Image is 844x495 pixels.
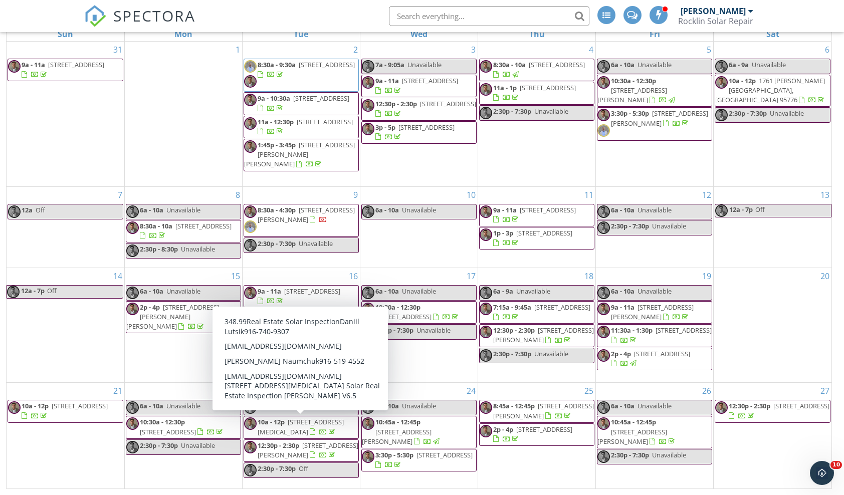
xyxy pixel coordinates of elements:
td: Go to September 7, 2025 [7,186,124,268]
span: 11:30a - 1:30p [611,326,653,335]
td: Go to September 10, 2025 [360,186,478,268]
span: 3p - 5p [375,123,395,132]
span: 7a - 9:05a [375,60,404,69]
a: 9a - 10:30a [STREET_ADDRESS] [244,92,359,115]
span: [STREET_ADDRESS] [297,117,353,126]
img: steve.jpg [715,76,728,89]
img: steve.jpg [8,205,21,218]
a: 8:30a - 10a [STREET_ADDRESS] [126,220,241,242]
img: steve.jpg [244,205,257,218]
img: steve.jpg [597,60,610,73]
img: steve.jpg [597,205,610,218]
a: Go to September 4, 2025 [587,42,595,58]
span: Unavailable [534,349,568,358]
span: [STREET_ADDRESS] [520,83,576,92]
a: 12p - 2p [STREET_ADDRESS] [258,310,340,328]
a: 8:30a - 10a [STREET_ADDRESS] [140,221,232,240]
a: 10:30a - 12:30p [STREET_ADDRESS] [140,417,225,436]
img: erin_clark_work_picture.jpg [244,220,257,233]
span: SPECTORA [113,5,195,26]
span: 2p - 4p [140,303,160,312]
span: Unavailable [166,205,200,214]
a: Go to September 20, 2025 [818,268,831,284]
span: [STREET_ADDRESS] [293,94,349,103]
span: 6a - 10a [375,287,399,296]
a: Go to September 7, 2025 [116,187,124,203]
span: 2:30p - 8:30p [140,244,178,254]
img: erin_clark_work_picture.jpg [597,124,610,137]
a: 2p - 4p [STREET_ADDRESS] [597,348,712,370]
span: 2p - 4p [611,349,631,358]
td: Go to September 6, 2025 [714,42,831,186]
a: 3:30p - 5:30p [STREET_ADDRESS][PERSON_NAME] [611,109,708,127]
a: 9a - 11a [STREET_ADDRESS] [375,76,458,95]
span: 6a - 10a [375,205,399,214]
span: 7:15a - 9:45a [493,303,531,312]
span: 10:30a - 12:30p [140,417,185,426]
span: 2:30p - 7:30p [258,239,296,248]
span: 6a - 10a [140,401,163,410]
span: Unavailable [752,60,786,69]
a: 12:30p - 2:30p [STREET_ADDRESS] [361,98,477,120]
a: Go to September 19, 2025 [700,268,713,284]
span: [STREET_ADDRESS] [48,60,104,69]
a: Go to September 8, 2025 [234,187,242,203]
a: 12:30p - 2:30p [STREET_ADDRESS] [715,400,830,422]
a: Go to September 12, 2025 [700,187,713,203]
span: 12a [22,205,33,214]
a: 9a - 10:30a [STREET_ADDRESS] [258,94,349,112]
span: 8:45a - 12:45p [493,401,535,410]
a: Go to September 17, 2025 [465,268,478,284]
img: steve.jpg [597,287,610,299]
span: 2:30p - 7:30p [493,349,531,358]
span: [STREET_ADDRESS] [402,76,458,85]
a: 8:30a - 9:30a [STREET_ADDRESS] [244,59,359,92]
a: Tuesday [292,27,310,41]
span: 9a - 11a [611,303,635,312]
span: [STREET_ADDRESS] [420,99,476,108]
span: 10:30a - 12:30p [611,76,656,85]
a: 12:30p - 2:30p [STREET_ADDRESS] [729,401,829,420]
span: 10:30a - 12:30p [375,303,420,312]
a: Go to September 6, 2025 [823,42,831,58]
span: 1761 [PERSON_NAME][GEOGRAPHIC_DATA], [GEOGRAPHIC_DATA] 95776 [715,76,825,104]
a: Go to September 14, 2025 [111,268,124,284]
img: steve.jpg [362,76,374,89]
a: 1:45p - 3:45p [STREET_ADDRESS][PERSON_NAME][PERSON_NAME] [244,139,359,171]
img: steve.jpg [244,239,257,252]
a: 9a - 11a [STREET_ADDRESS] [493,205,576,224]
span: [STREET_ADDRESS][PERSON_NAME][PERSON_NAME] [126,303,219,331]
a: 10:30a - 12:30p [STREET_ADDRESS][PERSON_NAME] [597,75,712,107]
a: 3p - 5p [STREET_ADDRESS] [258,333,337,352]
a: 8:30a - 4:30p [STREET_ADDRESS][PERSON_NAME] [244,204,359,237]
img: steve.jpg [126,401,139,414]
a: 8:30a - 10a [STREET_ADDRESS] [493,60,585,79]
td: Go to September 23, 2025 [242,383,360,489]
img: steve.jpg [244,140,257,153]
img: steve.jpg [597,303,610,315]
span: [STREET_ADDRESS] [299,60,355,69]
span: Unavailable [416,326,451,335]
img: steve.jpg [362,287,374,299]
a: Go to September 13, 2025 [818,187,831,203]
td: Go to September 12, 2025 [596,186,714,268]
span: 8:30a - 4:30p [258,205,296,214]
span: [STREET_ADDRESS][PERSON_NAME] [611,303,694,321]
span: [STREET_ADDRESS][PERSON_NAME][PERSON_NAME] [244,140,355,168]
span: 11a - 12:30p [258,117,294,126]
span: 6a - 10a [611,60,635,69]
td: Go to September 8, 2025 [124,186,242,268]
a: 3p - 5p [STREET_ADDRESS] [361,121,477,144]
td: Go to September 2, 2025 [242,42,360,186]
img: steve.jpg [715,109,728,121]
input: Search everything... [389,6,589,26]
a: Go to September 23, 2025 [347,383,360,399]
a: 10:30a - 12:30p [STREET_ADDRESS] [361,301,477,324]
a: 10:45a - 12:45p [STREET_ADDRESS][PERSON_NAME] [361,416,477,448]
a: Go to September 25, 2025 [582,383,595,399]
span: 10a - 12p [729,76,756,85]
a: 8:30a - 9:30a [STREET_ADDRESS] [258,60,355,79]
img: steve.jpg [480,287,492,299]
a: 11:30a - 1:30p [STREET_ADDRESS] [611,326,712,344]
a: Go to September 15, 2025 [229,268,242,284]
